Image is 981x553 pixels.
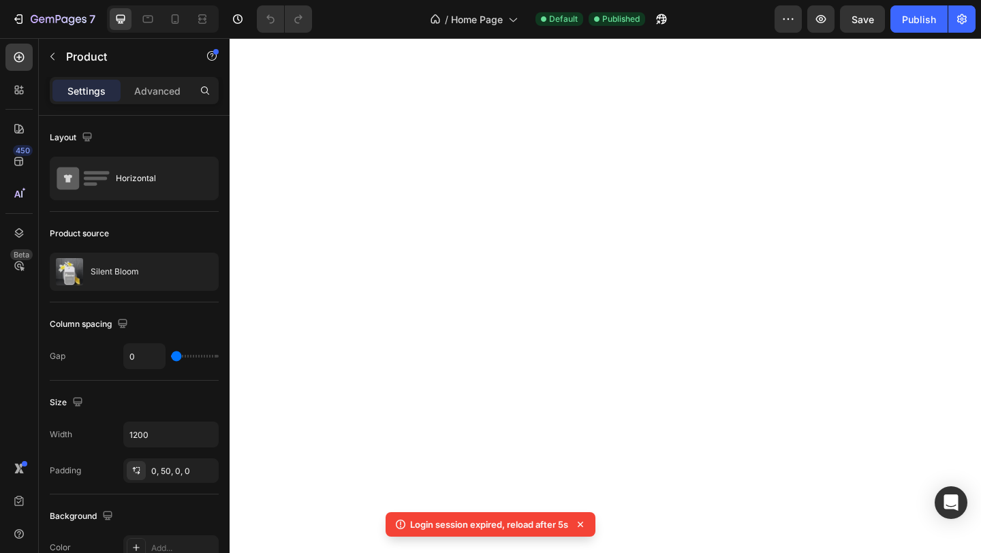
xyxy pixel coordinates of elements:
span: / [445,12,448,27]
input: Auto [124,422,218,447]
div: Undo/Redo [257,5,312,33]
div: Width [50,428,72,441]
div: Layout [50,129,95,147]
div: Gap [50,350,65,362]
div: 0, 50, 0, 0 [151,465,215,477]
span: Home Page [451,12,503,27]
div: Beta [10,249,33,260]
div: Padding [50,464,81,477]
button: Publish [890,5,948,33]
button: 7 [5,5,102,33]
div: Publish [902,12,936,27]
p: Settings [67,84,106,98]
p: Product [66,48,182,65]
p: Advanced [134,84,181,98]
input: Auto [124,344,165,368]
div: Size [50,394,86,412]
div: Column spacing [50,315,131,334]
div: Horizontal [116,163,199,194]
div: Product source [50,227,109,240]
span: Save [852,14,874,25]
div: Open Intercom Messenger [935,486,967,519]
button: Save [840,5,885,33]
div: Background [50,507,116,526]
span: Default [549,13,578,25]
img: product feature img [56,258,83,285]
p: Silent Bloom [91,267,139,276]
div: 450 [13,145,33,156]
iframe: Design area [230,38,981,553]
span: Published [602,13,640,25]
p: 7 [89,11,95,27]
p: Login session expired, reload after 5s [410,518,568,531]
